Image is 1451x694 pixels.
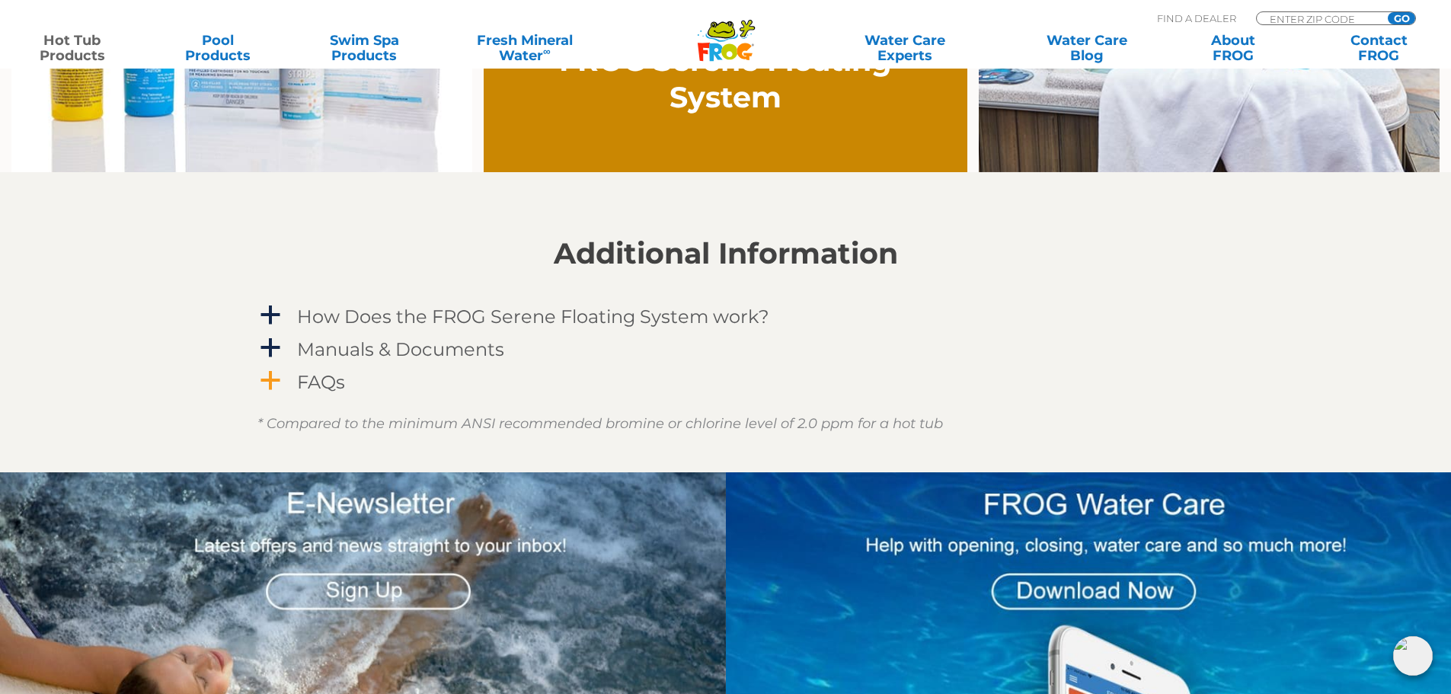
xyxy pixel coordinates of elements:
h4: Manuals & Documents [297,339,504,360]
span: a [259,304,282,327]
a: Hot TubProducts [15,33,129,63]
a: PoolProducts [161,33,275,63]
sup: ∞ [543,45,551,57]
span: a [259,369,282,392]
h4: FAQs [297,372,345,392]
a: a FAQs [257,368,1194,396]
a: Fresh MineralWater∞ [453,33,596,63]
h4: How Does the FROG Serene Floating System work? [297,306,769,327]
a: Swim SpaProducts [308,33,421,63]
span: a [259,337,282,360]
a: a How Does the FROG Serene Floating System work? [257,302,1194,331]
a: Water CareBlog [1030,33,1143,63]
h2: Additional Information [257,237,1194,270]
a: ContactFROG [1322,33,1436,63]
a: a Manuals & Documents [257,335,1194,363]
input: Zip Code Form [1268,12,1371,25]
input: GO [1388,12,1415,24]
p: Find A Dealer [1157,11,1236,25]
img: openIcon [1393,636,1433,676]
a: AboutFROG [1176,33,1290,63]
em: * Compared to the minimum ANSI recommended bromine or chlorine level of 2.0 ppm for a hot tub [257,415,943,432]
a: Water CareExperts [813,33,997,63]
